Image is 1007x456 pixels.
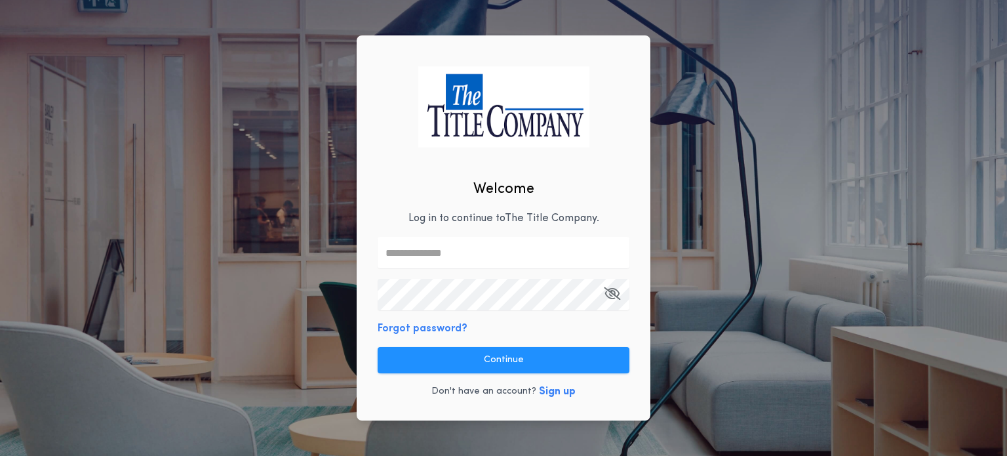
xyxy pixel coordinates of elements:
button: Continue [378,347,629,373]
h2: Welcome [473,178,534,200]
img: logo [418,66,589,147]
button: Sign up [539,384,576,400]
button: Forgot password? [378,321,467,337]
p: Don't have an account? [431,385,536,398]
p: Log in to continue to The Title Company . [408,211,599,226]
